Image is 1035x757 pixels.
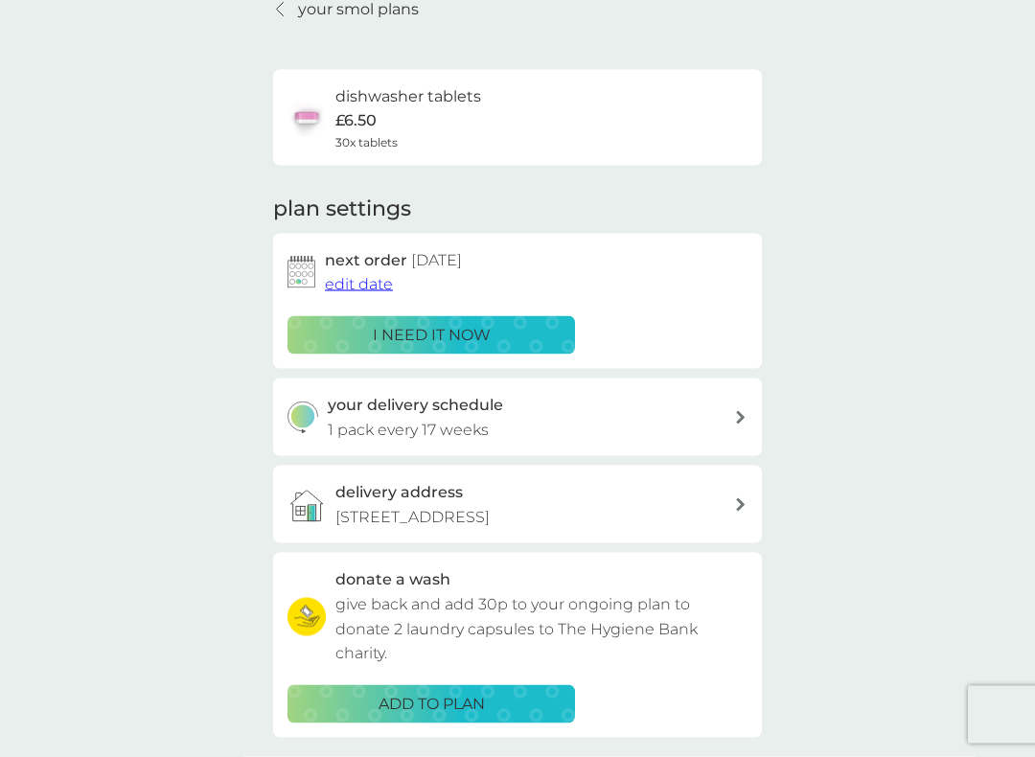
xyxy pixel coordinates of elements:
[325,275,393,293] span: edit date
[411,251,462,269] span: [DATE]
[273,378,762,456] button: your delivery schedule1 pack every 17 weeks
[335,592,747,666] p: give back and add 30p to your ongoing plan to donate 2 laundry capsules to The Hygiene Bank charity.
[379,692,485,717] p: ADD TO PLAN
[328,393,503,418] h3: your delivery schedule
[335,567,450,592] h3: donate a wash
[325,248,462,273] h2: next order
[335,84,481,109] h6: dishwasher tablets
[335,108,377,133] p: £6.50
[273,195,411,224] h2: plan settings
[273,466,762,543] a: delivery address[STREET_ADDRESS]
[325,272,393,297] button: edit date
[287,685,575,723] button: ADD TO PLAN
[335,505,490,530] p: [STREET_ADDRESS]
[287,316,575,355] button: i need it now
[335,480,463,505] h3: delivery address
[328,418,489,443] p: 1 pack every 17 weeks
[373,323,491,348] p: i need it now
[287,99,326,137] img: dishwasher tablets
[335,133,398,151] span: 30x tablets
